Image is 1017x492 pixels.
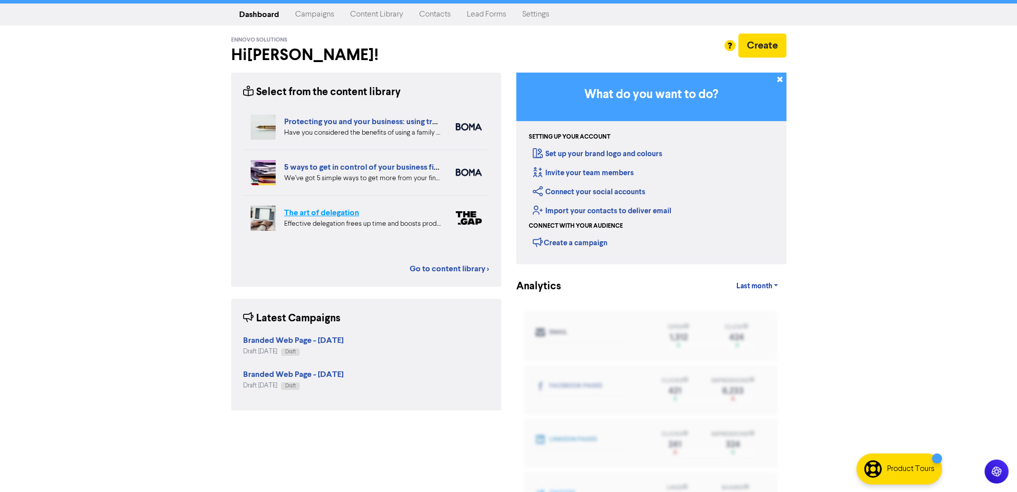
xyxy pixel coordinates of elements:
[516,279,549,294] div: Analytics
[284,219,441,229] div: Effective delegation frees up time and boosts productivity by allowing others to take on tasks. A...
[738,34,786,58] button: Create
[284,128,441,138] div: Have you considered the benefits of using a family trust? We share five ways that a trust can hel...
[529,133,610,142] div: Setting up your account
[284,117,447,127] a: Protecting you and your business: using trusts
[533,206,671,216] a: Import your contacts to deliver email
[540,392,762,416] div: Your analytics and insights will appear here after you have delivered campaigns and we've collect...
[287,5,342,25] a: Campaigns
[243,371,344,379] a: Branded Web Page - [DATE]
[243,347,344,356] div: Draft [DATE]
[411,5,459,25] a: Contacts
[529,222,623,231] div: Connect with your audience
[243,381,344,390] div: Draft [DATE]
[243,337,344,345] a: Branded Web Page - [DATE]
[514,5,557,25] a: Settings
[456,211,482,225] img: thegap
[284,173,441,184] div: We’ve got 5 simple ways to get more from your finances – by embracing the latest in digital accou...
[533,187,645,197] a: Connect your social accounts
[243,335,344,345] strong: Branded Web Page - [DATE]
[243,369,344,379] strong: Branded Web Page - [DATE]
[456,123,482,131] img: boma
[410,263,489,275] a: Go to content library >
[736,282,772,291] span: Last month
[892,384,1017,492] iframe: Chat Widget
[456,169,482,176] img: boma_accounting
[284,208,359,218] a: The art of delegation
[728,276,786,296] a: Last month
[630,380,672,392] div: Analytics
[284,162,459,172] a: 5 ways to get in control of your business finances
[231,37,287,44] span: Ennovo Solutions
[516,73,786,264] div: Getting Started in BOMA
[243,85,401,100] div: Select from the content library
[285,383,296,388] span: Draft
[533,168,634,178] a: Invite your team members
[531,88,771,102] h3: What do you want to do?
[533,235,607,250] div: Create a campaign
[459,5,514,25] a: Lead Forms
[231,5,287,25] a: Dashboard
[342,5,411,25] a: Content Library
[243,311,341,326] div: Latest Campaigns
[285,349,296,354] span: Draft
[533,149,662,159] a: Set up your brand logo and colours
[231,46,501,65] h2: Hi [PERSON_NAME] !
